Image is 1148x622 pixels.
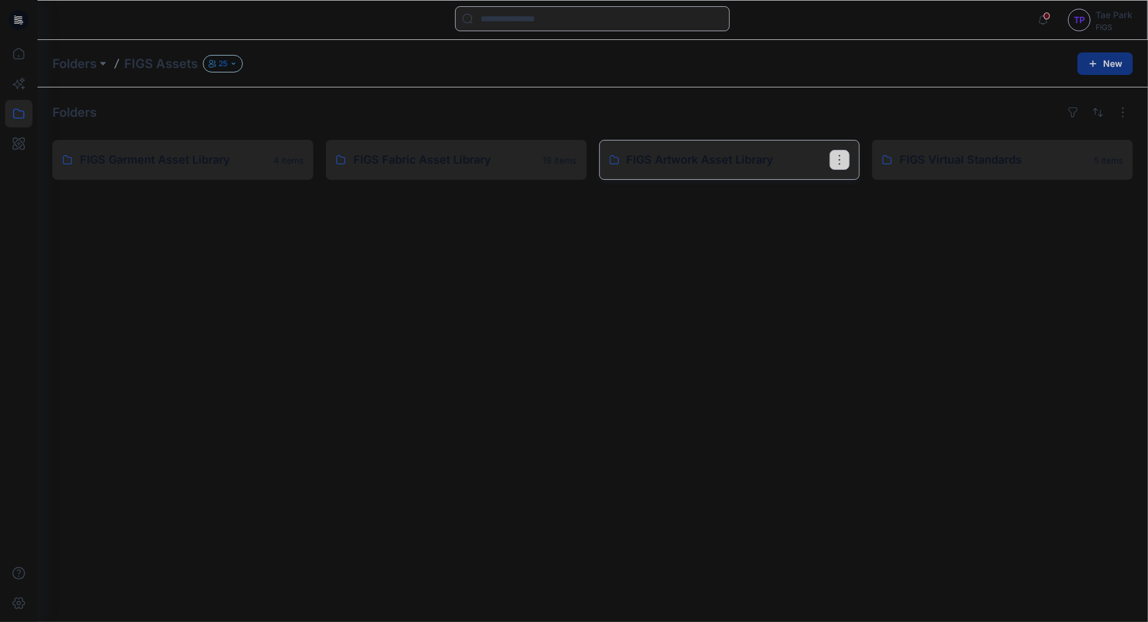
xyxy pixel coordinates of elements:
a: FIGS Garment Asset Library4 items [52,140,313,180]
p: 25 [218,57,227,71]
div: TP [1068,9,1091,31]
a: Folders [52,55,97,72]
p: FIGS Fabric Asset Library [353,151,536,169]
p: FIGS Garment Asset Library [80,151,266,169]
p: FIGS Virtual Standards [900,151,1086,169]
a: FIGS Virtual Standards5 items [872,140,1133,180]
a: FIGS Fabric Asset Library19 items [326,140,587,180]
p: 5 items [1094,154,1123,167]
p: FIGS Assets [124,55,198,72]
h4: Folders [52,105,97,120]
p: 4 items [273,154,303,167]
p: 19 items [543,154,577,167]
div: Tae Park [1096,7,1132,22]
a: FIGS Artwork Asset Library [599,140,860,180]
button: 25 [203,55,243,72]
button: New [1077,52,1133,75]
p: FIGS Artwork Asset Library [627,151,830,169]
div: FIGS [1096,22,1132,32]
